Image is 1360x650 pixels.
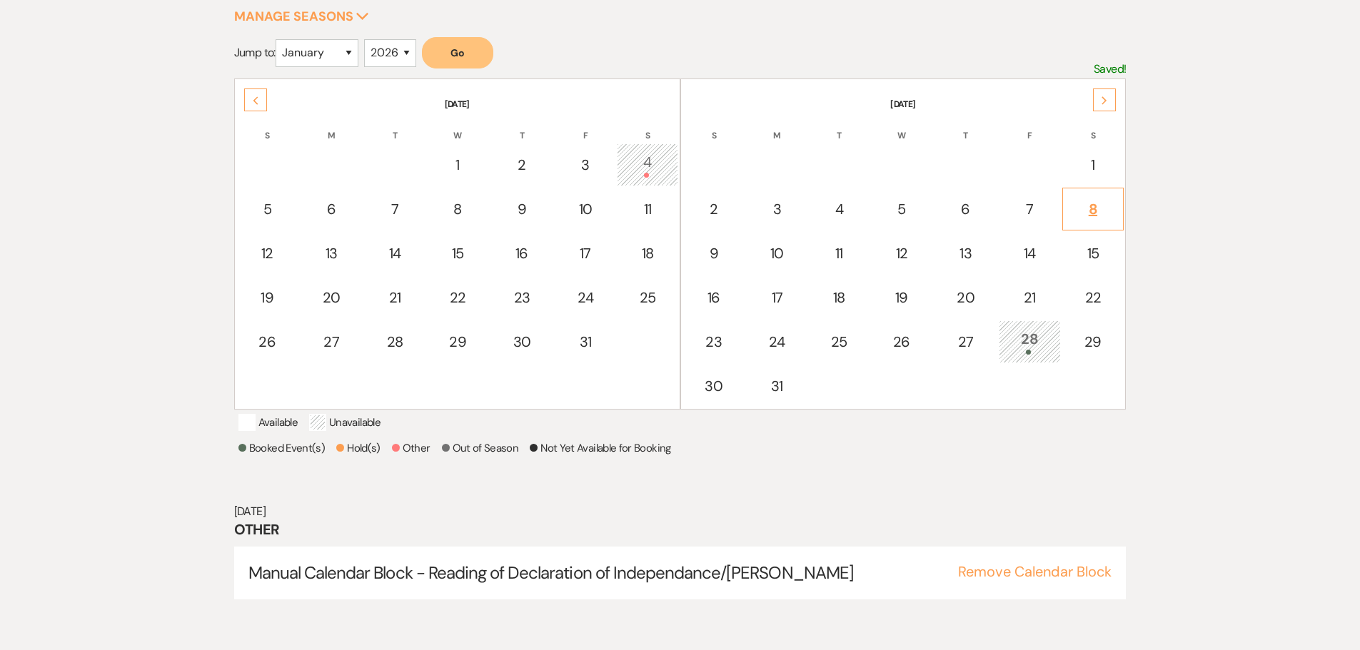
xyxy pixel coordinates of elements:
[234,519,1127,539] h3: Other
[817,331,862,352] div: 25
[244,287,291,308] div: 19
[747,112,807,142] th: M
[498,198,546,220] div: 9
[563,331,608,352] div: 31
[817,287,862,308] div: 18
[755,243,800,264] div: 10
[942,287,989,308] div: 20
[942,198,989,220] div: 6
[690,243,738,264] div: 9
[236,112,298,142] th: S
[244,198,291,220] div: 5
[942,331,989,352] div: 27
[234,504,1127,519] h6: [DATE]
[238,440,325,457] p: Booked Event(s)
[817,243,862,264] div: 11
[625,151,670,178] div: 4
[755,198,800,220] div: 3
[879,287,925,308] div: 19
[373,198,418,220] div: 7
[755,375,800,397] div: 31
[498,331,546,352] div: 30
[625,287,670,308] div: 25
[617,112,678,142] th: S
[1070,287,1117,308] div: 22
[238,414,298,431] p: Available
[435,198,481,220] div: 8
[563,198,608,220] div: 10
[300,112,363,142] th: M
[1070,154,1117,176] div: 1
[682,81,1124,111] th: [DATE]
[422,37,493,68] button: Go
[365,112,425,142] th: T
[1007,243,1053,264] div: 14
[755,287,800,308] div: 17
[555,112,615,142] th: F
[879,243,925,264] div: 12
[234,10,369,23] button: Manage Seasons
[625,243,670,264] div: 18
[309,414,381,431] p: Unavailable
[236,81,678,111] th: [DATE]
[934,112,997,142] th: T
[336,440,381,457] p: Hold(s)
[563,243,608,264] div: 17
[490,112,554,142] th: T
[1070,198,1117,220] div: 8
[563,154,608,176] div: 3
[373,243,418,264] div: 14
[373,287,418,308] div: 21
[690,331,738,352] div: 23
[498,154,546,176] div: 2
[498,287,546,308] div: 23
[958,564,1112,579] button: Remove Calendar Block
[1070,331,1117,352] div: 29
[625,198,670,220] div: 11
[308,287,356,308] div: 20
[435,154,481,176] div: 1
[308,331,356,352] div: 27
[392,440,430,457] p: Other
[1007,198,1053,220] div: 7
[308,243,356,264] div: 13
[373,331,418,352] div: 28
[244,331,291,352] div: 26
[427,112,489,142] th: W
[879,331,925,352] div: 26
[817,198,862,220] div: 4
[1062,112,1124,142] th: S
[498,243,546,264] div: 16
[1094,60,1126,78] p: Saved!
[942,243,989,264] div: 13
[234,45,276,60] span: Jump to:
[563,287,608,308] div: 24
[755,331,800,352] div: 24
[809,112,870,142] th: T
[690,287,738,308] div: 16
[435,331,481,352] div: 29
[248,562,854,584] span: Manual Calendar Block - Reading of Declaration of Independance/[PERSON_NAME]
[244,243,291,264] div: 12
[879,198,925,220] div: 5
[1007,287,1053,308] div: 21
[871,112,933,142] th: W
[690,375,738,397] div: 30
[308,198,356,220] div: 6
[999,112,1061,142] th: F
[442,440,519,457] p: Out of Season
[1070,243,1117,264] div: 15
[530,440,670,457] p: Not Yet Available for Booking
[682,112,746,142] th: S
[690,198,738,220] div: 2
[435,287,481,308] div: 22
[1007,328,1053,355] div: 28
[435,243,481,264] div: 15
